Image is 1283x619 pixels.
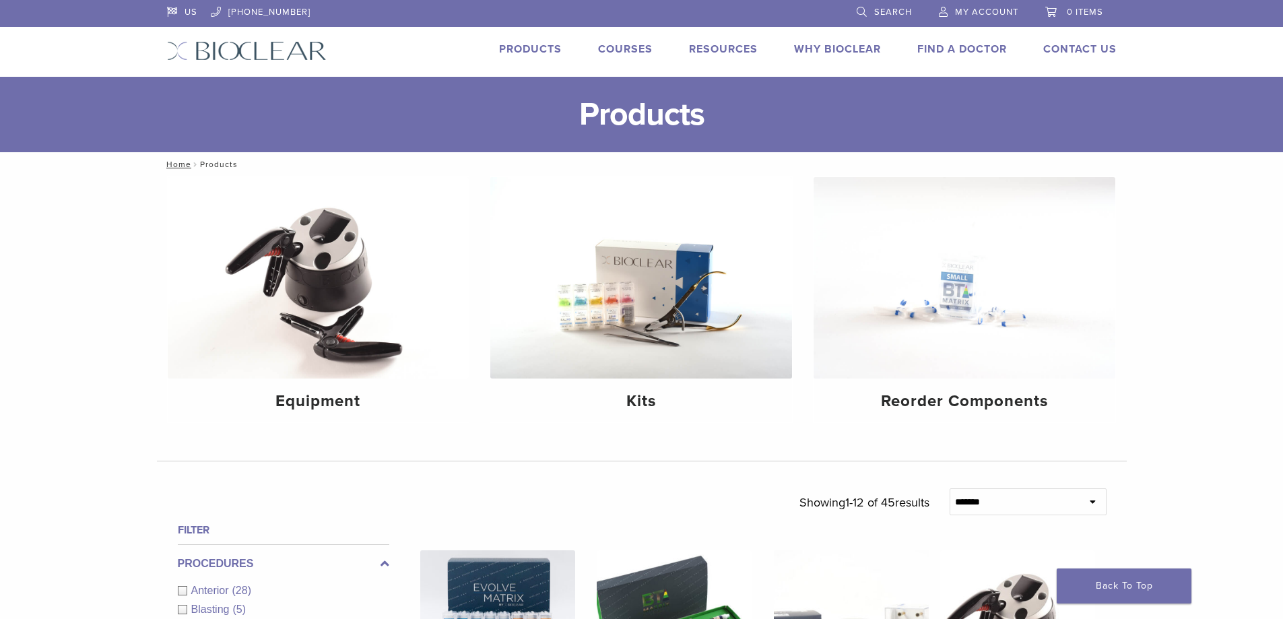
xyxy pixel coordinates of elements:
[689,42,758,56] a: Resources
[1057,568,1191,604] a: Back To Top
[191,161,200,168] span: /
[814,177,1115,422] a: Reorder Components
[1067,7,1103,18] span: 0 items
[598,42,653,56] a: Courses
[191,585,232,596] span: Anterior
[499,42,562,56] a: Products
[845,495,895,510] span: 1-12 of 45
[874,7,912,18] span: Search
[178,389,459,414] h4: Equipment
[501,389,781,414] h4: Kits
[191,604,233,615] span: Blasting
[490,177,792,422] a: Kits
[794,42,881,56] a: Why Bioclear
[178,556,389,572] label: Procedures
[168,177,469,422] a: Equipment
[824,389,1105,414] h4: Reorder Components
[178,522,389,538] h4: Filter
[167,41,327,61] img: Bioclear
[232,585,251,596] span: (28)
[814,177,1115,379] img: Reorder Components
[490,177,792,379] img: Kits
[955,7,1018,18] span: My Account
[1043,42,1117,56] a: Contact Us
[162,160,191,169] a: Home
[168,177,469,379] img: Equipment
[157,152,1127,176] nav: Products
[799,488,929,517] p: Showing results
[232,604,246,615] span: (5)
[917,42,1007,56] a: Find A Doctor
